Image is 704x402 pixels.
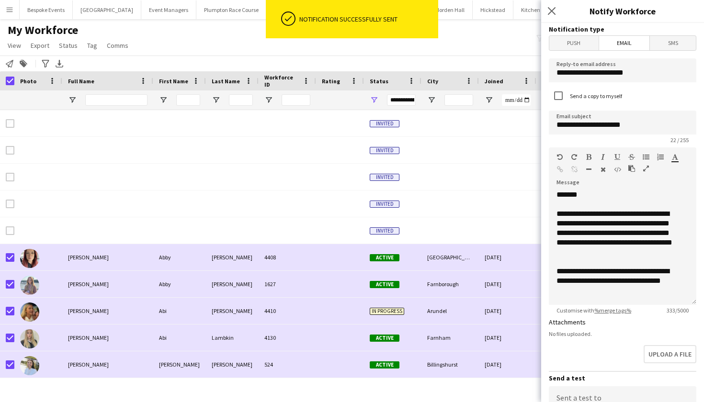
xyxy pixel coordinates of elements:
button: Clear Formatting [600,166,606,173]
input: Row Selection is disabled for this row (unchecked) [6,173,14,181]
a: %merge tags% [594,307,631,314]
span: Photo [20,78,36,85]
input: Row Selection is disabled for this row (unchecked) [6,226,14,235]
a: Comms [103,39,132,52]
div: Abby [153,244,206,270]
span: [PERSON_NAME] [68,361,109,368]
div: 479 days [536,351,594,378]
button: Open Filter Menu [370,96,378,104]
button: Open Filter Menu [159,96,168,104]
input: Workforce ID Filter Input [282,94,310,106]
h3: Notify Workforce [541,5,704,17]
button: Morden Hall [427,0,473,19]
span: View [8,41,21,50]
button: Bold [585,153,592,161]
img: Abby McEwen [20,276,39,295]
span: Status [370,78,388,85]
span: Active [370,254,399,261]
div: [PERSON_NAME] [206,244,259,270]
a: View [4,39,25,52]
button: Event Managers [141,0,196,19]
button: Fullscreen [643,165,649,172]
button: Horizontal Line [585,166,592,173]
div: 53 days [536,244,594,270]
span: [PERSON_NAME] [68,307,109,314]
button: [GEOGRAPHIC_DATA] [73,0,141,19]
a: Tag [83,39,101,52]
div: 524 [259,351,316,378]
button: HTML Code [614,166,621,173]
span: Invited [370,201,399,208]
span: Push [549,36,599,50]
div: [DATE] [479,271,536,297]
button: Redo [571,153,578,161]
button: Hickstead [473,0,513,19]
div: [PERSON_NAME] [206,351,259,378]
span: City [427,78,438,85]
div: 1627 [259,271,316,297]
span: Status [59,41,78,50]
input: Full Name Filter Input [85,94,148,106]
span: Export [31,41,49,50]
span: Comms [107,41,128,50]
span: Last Name [212,78,240,85]
span: Rating [322,78,340,85]
button: Open Filter Menu [264,96,273,104]
input: City Filter Input [444,94,473,106]
div: 607 days [536,271,594,297]
span: Active [370,281,399,288]
input: Row Selection is disabled for this row (unchecked) [6,119,14,128]
app-action-btn: Notify workforce [4,58,15,69]
span: Tag [87,41,97,50]
span: Customise with [549,307,639,314]
div: Abi [153,324,206,351]
input: Last Name Filter Input [229,94,253,106]
div: No files uploaded. [549,330,696,337]
span: Invited [370,120,399,127]
div: [DATE] [479,298,536,324]
h3: Send a test [549,374,696,382]
span: Active [370,361,399,368]
app-action-btn: Advanced filters [40,58,51,69]
span: Invited [370,174,399,181]
button: Plumpton Race Course [196,0,267,19]
div: 4410 [259,298,316,324]
div: Lambkin [206,324,259,351]
img: Abi Lambkin [20,329,39,348]
span: Joined [485,78,503,85]
button: Upload a file [644,345,696,363]
span: SMS [650,36,696,50]
span: [PERSON_NAME] [68,254,109,261]
button: Open Filter Menu [212,96,220,104]
div: Billingshurst [421,351,479,378]
button: Open Filter Menu [485,96,493,104]
span: In progress [370,308,404,315]
div: [DATE] [479,244,536,270]
button: Italic [600,153,606,161]
label: Attachments [549,318,586,326]
div: [PERSON_NAME] [206,271,259,297]
div: Arundel [421,298,479,324]
input: First Name Filter Input [176,94,200,106]
button: Strikethrough [628,153,635,161]
a: Export [27,39,53,52]
span: [PERSON_NAME] [68,280,109,288]
button: Paste as plain text [628,165,635,172]
button: Open Filter Menu [427,96,436,104]
span: First Name [159,78,188,85]
button: Undo [556,153,563,161]
div: 4130 [259,324,316,351]
button: Kitchen [513,0,548,19]
span: Invited [370,147,399,154]
img: Abigail Lebus [20,356,39,375]
input: Joined Filter Input [502,94,531,106]
div: Abby [153,271,206,297]
button: Ordered List [657,153,664,161]
div: [PERSON_NAME] [206,298,259,324]
div: Abi [153,298,206,324]
img: Abi Hollingsworth [20,302,39,322]
div: Farnham [421,324,479,351]
app-action-btn: Add to tag [18,58,29,69]
label: Send a copy to myself [568,92,622,100]
span: My Workforce [8,23,78,37]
